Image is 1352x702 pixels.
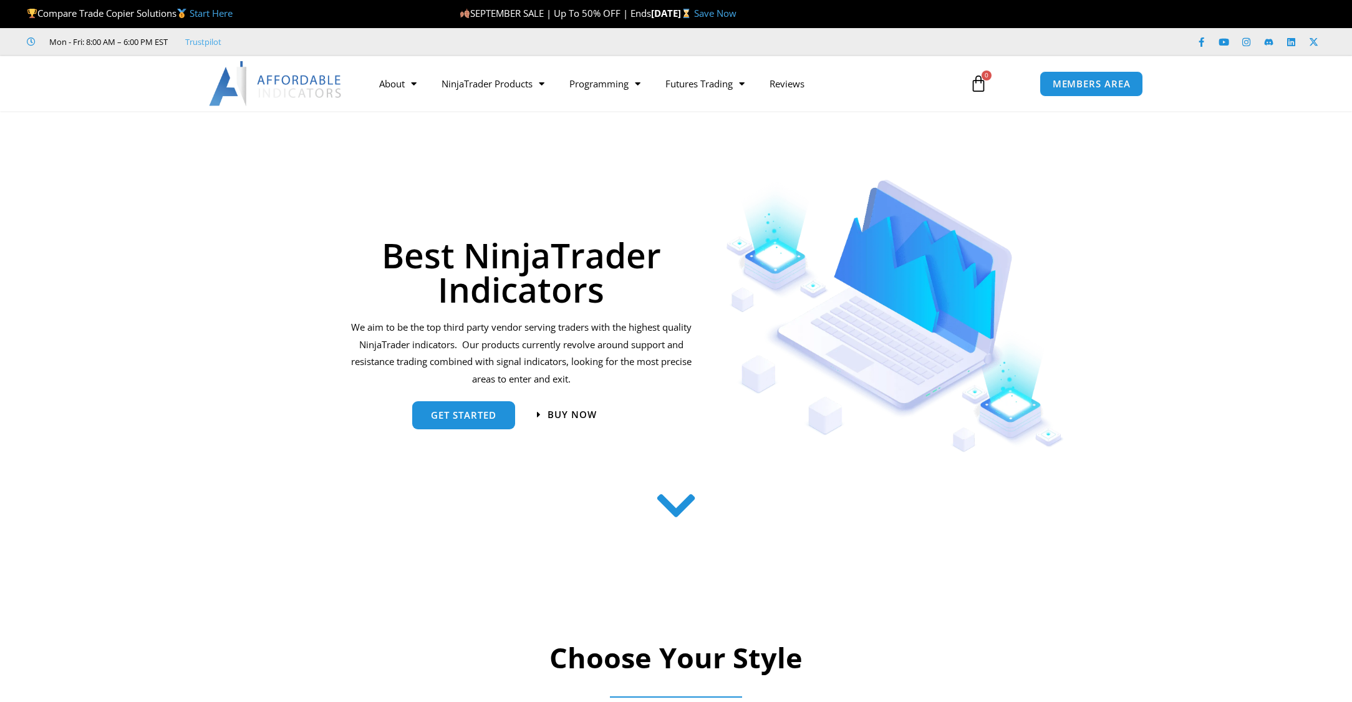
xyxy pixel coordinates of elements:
img: LogoAI | Affordable Indicators – NinjaTrader [209,61,343,106]
img: 🏆 [27,9,37,18]
span: 0 [982,71,992,80]
img: 🥇 [177,9,186,18]
h2: Choose Your Style [286,640,1066,676]
strong: [DATE] [651,7,694,19]
a: NinjaTrader Products [429,69,557,98]
p: We aim to be the top third party vendor serving traders with the highest quality NinjaTrader indi... [349,319,693,388]
a: About [367,69,429,98]
a: Programming [557,69,653,98]
span: Mon - Fri: 8:00 AM – 6:00 PM EST [46,34,168,49]
span: MEMBERS AREA [1053,79,1131,89]
a: Reviews [757,69,817,98]
span: get started [431,411,496,420]
a: 0 [951,66,1006,102]
img: 🍂 [460,9,470,18]
a: Trustpilot [185,34,221,49]
span: Buy now [548,410,597,419]
span: Compare Trade Copier Solutions [27,7,233,19]
h1: Best NinjaTrader Indicators [349,238,693,306]
img: ⌛ [682,9,691,18]
a: Buy now [537,410,597,419]
a: Save Now [694,7,736,19]
span: SEPTEMBER SALE | Up To 50% OFF | Ends [460,7,651,19]
img: Indicators 1 | Affordable Indicators – NinjaTrader [726,180,1065,452]
nav: Menu [367,69,955,98]
a: MEMBERS AREA [1040,71,1144,97]
a: get started [412,401,515,429]
a: Futures Trading [653,69,757,98]
a: Start Here [190,7,233,19]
